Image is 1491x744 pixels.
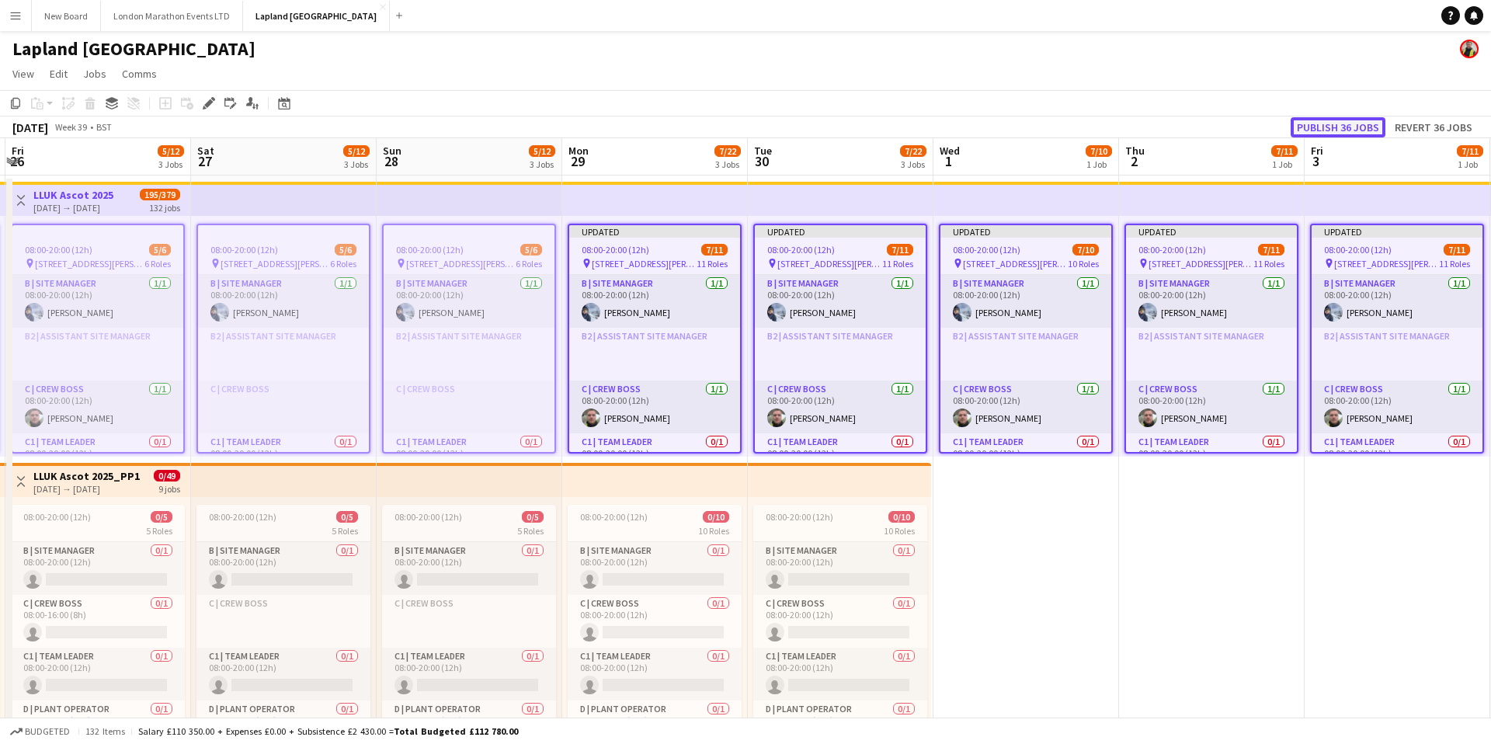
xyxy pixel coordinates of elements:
app-job-card: 08:00-20:00 (12h)5/6 [STREET_ADDRESS][PERSON_NAME]6 RolesB | Site Manager1/108:00-20:00 (12h)[PER... [196,224,370,454]
app-card-role: C1 | Team Leader0/108:00-20:00 (12h) [569,433,740,486]
app-card-role: C1 | Team Leader0/108:00-20:00 (12h) [384,433,554,486]
app-card-role: B | Site Manager1/108:00-20:00 (12h)[PERSON_NAME] [1126,275,1297,328]
div: Updated08:00-20:00 (12h)7/11 [STREET_ADDRESS][PERSON_NAME]11 RolesB | Site Manager1/108:00-20:00 ... [568,224,742,454]
app-card-role: C1 | Team Leader0/108:00-20:00 (12h) [12,433,183,486]
span: 08:00-20:00 (12h) [25,244,92,256]
span: 0/5 [151,511,172,523]
a: View [6,64,40,84]
span: 10 Roles [1068,258,1099,269]
span: 7/10 [1086,145,1112,157]
div: Updated [755,225,926,238]
span: 11 Roles [697,258,728,269]
app-card-role: B | Site Manager1/108:00-20:00 (12h)[PERSON_NAME] [940,275,1111,328]
span: [STREET_ADDRESS][PERSON_NAME] [406,258,516,269]
span: Sat [197,144,214,158]
div: 1 Job [1458,158,1482,170]
app-job-card: 08:00-20:00 (12h)5/6 [STREET_ADDRESS][PERSON_NAME]6 RolesB | Site Manager1/108:00-20:00 (12h)[PER... [382,224,556,454]
span: 3 [1309,152,1323,170]
span: 28 [381,152,401,170]
div: Updated [1312,225,1482,238]
span: 08:00-20:00 (12h) [953,244,1020,256]
span: 7/11 [1271,145,1298,157]
span: 5 Roles [146,525,172,537]
app-card-role: B | Site Manager0/108:00-20:00 (12h) [11,542,185,595]
app-card-role: C | Crew Boss1/108:00-20:00 (12h)[PERSON_NAME] [755,381,926,433]
app-card-role: B | Site Manager1/108:00-20:00 (12h)[PERSON_NAME] [569,275,740,328]
app-card-role: C | Crew Boss1/108:00-20:00 (12h)[PERSON_NAME] [12,381,183,433]
app-card-role: B | Site Manager0/108:00-20:00 (12h) [753,542,927,595]
span: [STREET_ADDRESS][PERSON_NAME] [592,258,697,269]
span: 08:00-20:00 (12h) [580,511,648,523]
app-job-card: Updated08:00-20:00 (12h)7/11 [STREET_ADDRESS][PERSON_NAME]11 RolesB | Site Manager1/108:00-20:00 ... [1310,224,1484,454]
app-card-role-placeholder: C | Crew Boss [384,381,554,433]
span: 08:00-20:00 (12h) [766,511,833,523]
span: 0/10 [703,511,729,523]
span: Wed [940,144,960,158]
button: Budgeted [8,723,72,740]
app-card-role: B | Site Manager1/108:00-20:00 (12h)[PERSON_NAME] [384,275,554,328]
div: Updated [940,225,1111,238]
span: 7/11 [701,244,728,256]
button: Lapland [GEOGRAPHIC_DATA] [243,1,390,31]
div: 3 Jobs [158,158,183,170]
button: Publish 36 jobs [1291,117,1385,137]
h3: LLUK Ascot 2025_PP1 [33,469,140,483]
span: 2 [1123,152,1145,170]
app-card-role: C1 | Team Leader0/108:00-20:00 (12h) [755,433,926,486]
span: 11 Roles [1439,258,1470,269]
span: 10 Roles [884,525,915,537]
app-card-role: B | Site Manager1/108:00-20:00 (12h)[PERSON_NAME] [755,275,926,328]
div: Updated [569,225,740,238]
app-job-card: 08:00-20:00 (12h)0/1010 RolesB | Site Manager0/108:00-20:00 (12h) C | Crew Boss0/108:00-20:00 (12... [753,505,927,735]
span: Edit [50,67,68,81]
span: 0/49 [154,470,180,482]
app-card-role: C1 | Team Leader0/108:00-20:00 (12h) [11,648,185,701]
app-job-card: Updated08:00-20:00 (12h)7/11 [STREET_ADDRESS][PERSON_NAME]11 RolesB | Site Manager1/108:00-20:00 ... [753,224,927,454]
app-user-avatar: Oliver Kent [1460,40,1479,58]
span: Jobs [83,67,106,81]
span: 5 Roles [332,525,358,537]
span: 5/6 [335,244,356,256]
app-card-role: C1 | Team Leader0/108:00-20:00 (12h) [1126,433,1297,486]
app-card-role: C1 | Team Leader0/108:00-20:00 (12h) [753,648,927,701]
span: 08:00-20:00 (12h) [1324,244,1392,256]
app-job-card: Updated08:00-20:00 (12h)7/11 [STREET_ADDRESS][PERSON_NAME]11 RolesB | Site Manager1/108:00-20:00 ... [1124,224,1298,454]
app-card-role: C | Crew Boss0/108:00-20:00 (12h) [568,595,742,648]
span: 08:00-20:00 (12h) [209,511,276,523]
app-card-role: C | Crew Boss1/108:00-20:00 (12h)[PERSON_NAME] [1126,381,1297,433]
app-card-role-placeholder: C | Crew Boss [198,381,369,433]
span: Fri [1311,144,1323,158]
app-card-role-placeholder: B2 | Assistant Site Manager [198,328,369,381]
app-card-role-placeholder: B2 | Assistant Site Manager [12,328,183,381]
span: 7/10 [1072,244,1099,256]
span: 08:00-20:00 (12h) [767,244,835,256]
span: Sun [383,144,401,158]
div: 1 Job [1272,158,1297,170]
span: [STREET_ADDRESS][PERSON_NAME] [963,258,1068,269]
div: Salary £110 350.00 + Expenses £0.00 + Subsistence £2 430.00 = [138,725,518,737]
span: [STREET_ADDRESS][PERSON_NAME] [1149,258,1253,269]
app-card-role-placeholder: B2 | Assistant Site Manager [384,328,554,381]
app-card-role-placeholder: B2 | Assistant Site Manager [1312,328,1482,381]
span: 27 [195,152,214,170]
app-card-role: C1 | Team Leader0/108:00-20:00 (12h) [568,648,742,701]
span: Tue [754,144,772,158]
app-job-card: 08:00-20:00 (12h)5/6 [STREET_ADDRESS][PERSON_NAME]6 RolesB | Site Manager1/108:00-20:00 (12h)[PER... [11,224,185,454]
div: BST [96,121,112,133]
div: 08:00-20:00 (12h)0/55 RolesB | Site Manager0/108:00-20:00 (12h) C | Crew Boss0/108:00-16:00 (8h) ... [11,505,185,735]
span: 08:00-20:00 (12h) [394,511,462,523]
app-card-role-placeholder: B2 | Assistant Site Manager [569,328,740,381]
span: 0/10 [888,511,915,523]
span: 5 Roles [517,525,544,537]
app-card-role: B | Site Manager1/108:00-20:00 (12h)[PERSON_NAME] [12,275,183,328]
span: [STREET_ADDRESS][PERSON_NAME] [1334,258,1439,269]
span: 5/6 [520,244,542,256]
app-job-card: Updated08:00-20:00 (12h)7/10 [STREET_ADDRESS][PERSON_NAME]10 RolesB | Site Manager1/108:00-20:00 ... [939,224,1113,454]
h3: LLUK Ascot 2025 [33,188,113,202]
span: [STREET_ADDRESS][PERSON_NAME] [221,258,330,269]
div: 3 Jobs [530,158,554,170]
